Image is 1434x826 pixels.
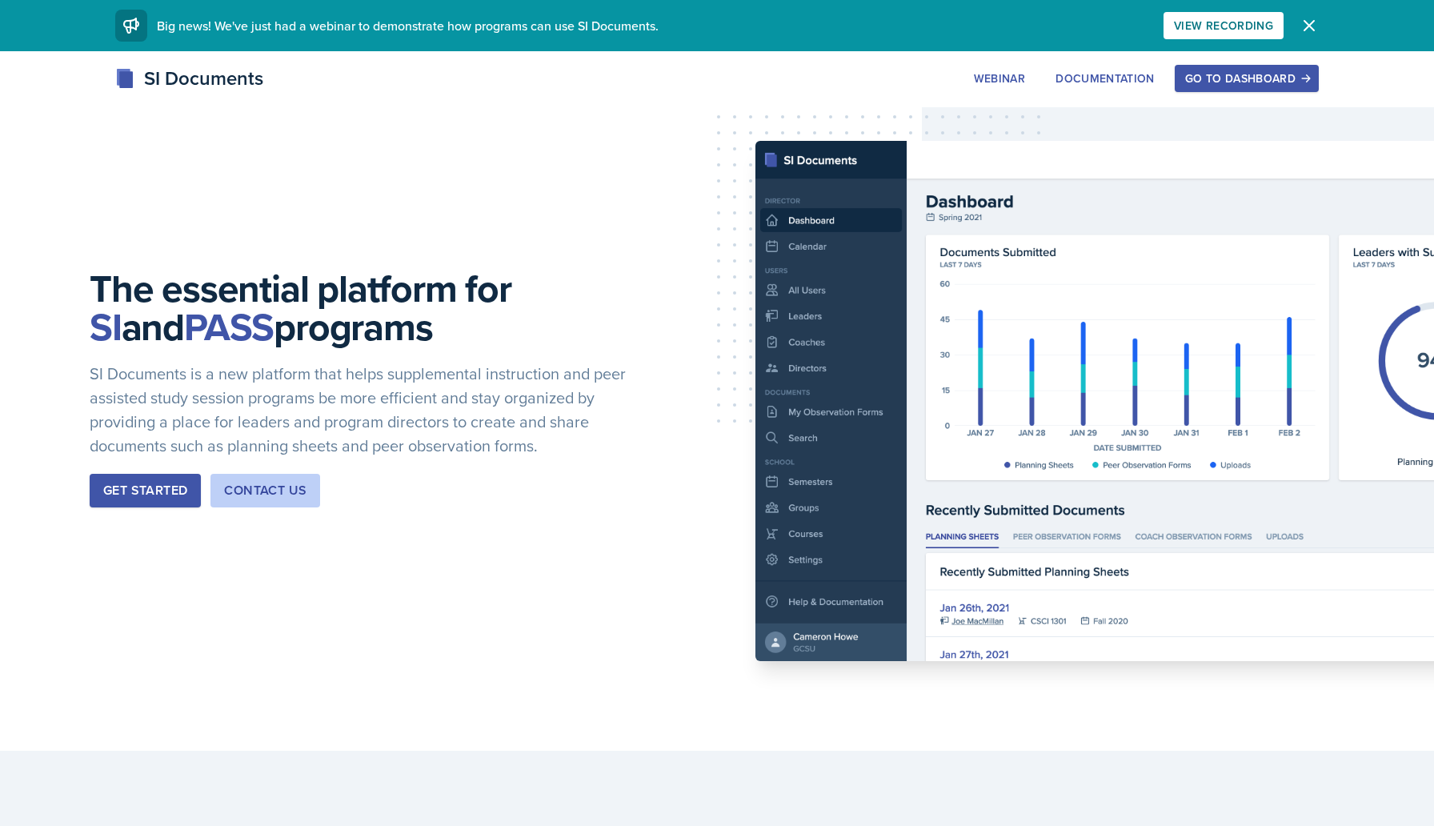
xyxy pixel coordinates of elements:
div: Webinar [974,72,1025,85]
button: Get Started [90,474,201,507]
button: Go to Dashboard [1175,65,1319,92]
span: Big news! We've just had a webinar to demonstrate how programs can use SI Documents. [157,17,659,34]
button: Webinar [963,65,1035,92]
div: Contact Us [224,481,306,500]
div: View Recording [1174,19,1273,32]
button: View Recording [1164,12,1284,39]
div: SI Documents [115,64,263,93]
div: Documentation [1055,72,1155,85]
button: Contact Us [210,474,320,507]
div: Go to Dashboard [1185,72,1308,85]
button: Documentation [1045,65,1165,92]
div: Get Started [103,481,187,500]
